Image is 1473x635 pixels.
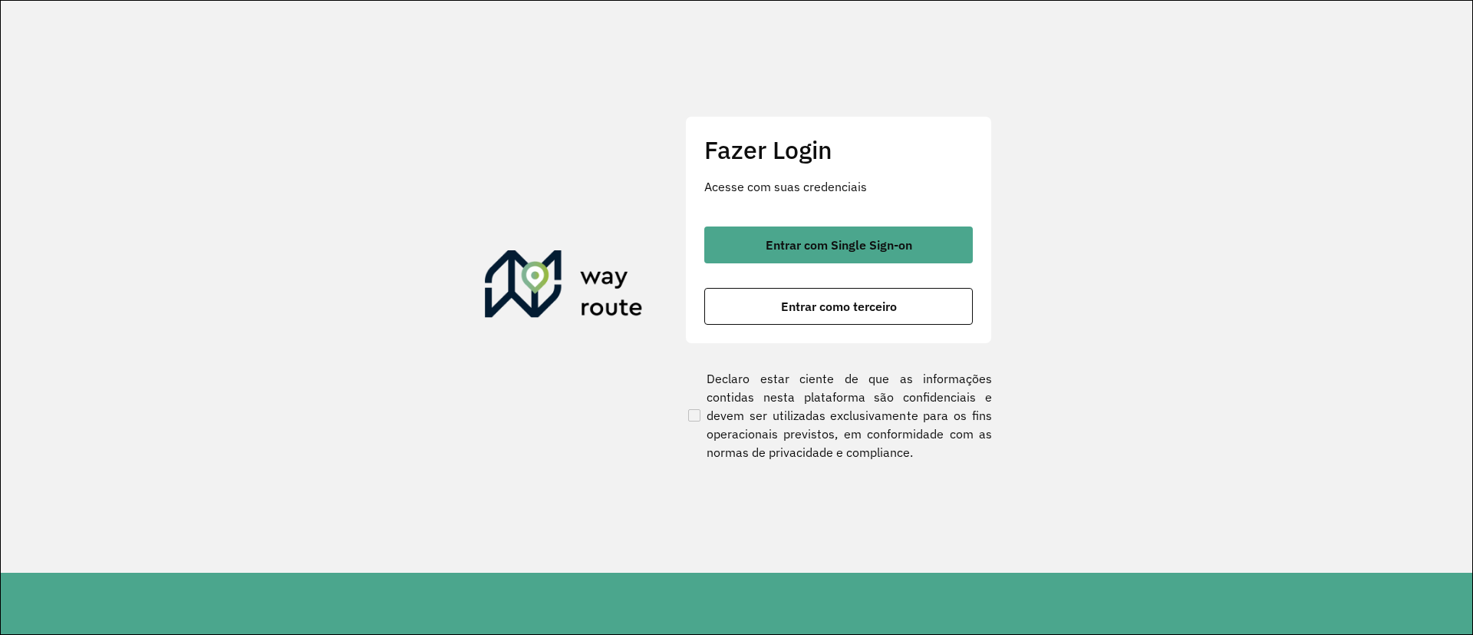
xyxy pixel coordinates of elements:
span: Entrar como terceiro [781,300,897,313]
h2: Fazer Login [704,135,973,164]
p: Acesse com suas credenciais [704,177,973,196]
button: button [704,227,973,263]
span: Entrar com Single Sign-on [766,239,912,251]
label: Declaro estar ciente de que as informações contidas nesta plataforma são confidenciais e devem se... [685,369,992,461]
button: button [704,288,973,325]
img: Roteirizador AmbevTech [485,250,643,324]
